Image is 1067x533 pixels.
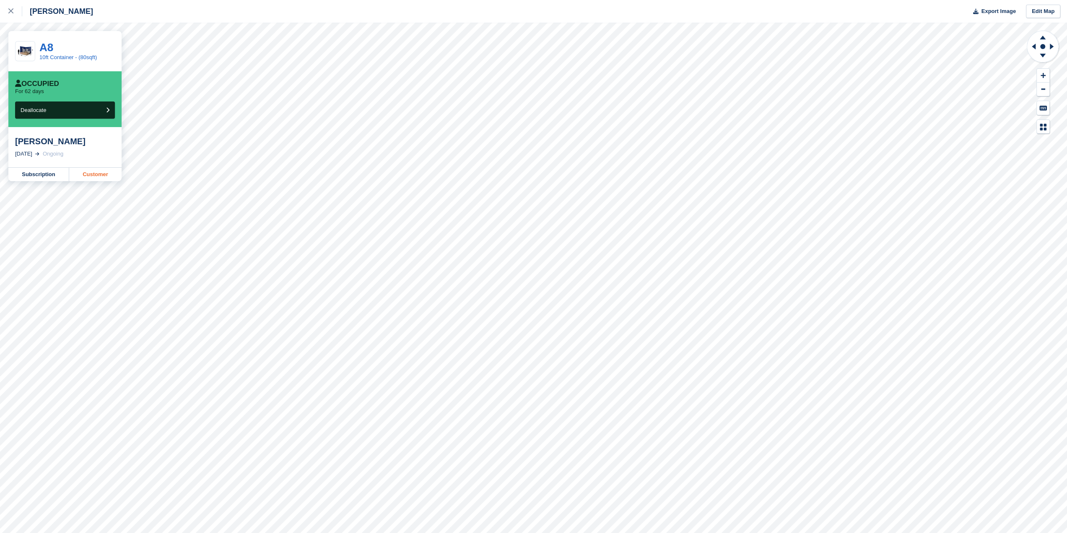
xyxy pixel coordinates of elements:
[15,88,44,95] p: For 62 days
[1037,83,1049,96] button: Zoom Out
[1037,69,1049,83] button: Zoom In
[1037,120,1049,134] button: Map Legend
[43,150,63,158] div: Ongoing
[15,101,115,119] button: Deallocate
[1026,5,1060,18] a: Edit Map
[39,54,97,60] a: 10ft Container - (80sqft)
[968,5,1016,18] button: Export Image
[15,80,59,88] div: Occupied
[16,44,35,59] img: 10-ft-container.jpg
[15,150,32,158] div: [DATE]
[39,41,53,54] a: A8
[22,6,93,16] div: [PERSON_NAME]
[1037,101,1049,115] button: Keyboard Shortcuts
[15,136,115,146] div: [PERSON_NAME]
[8,168,69,181] a: Subscription
[21,107,46,113] span: Deallocate
[35,152,39,156] img: arrow-right-light-icn-cde0832a797a2874e46488d9cf13f60e5c3a73dbe684e267c42b8395dfbc2abf.svg
[69,168,122,181] a: Customer
[981,7,1015,16] span: Export Image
